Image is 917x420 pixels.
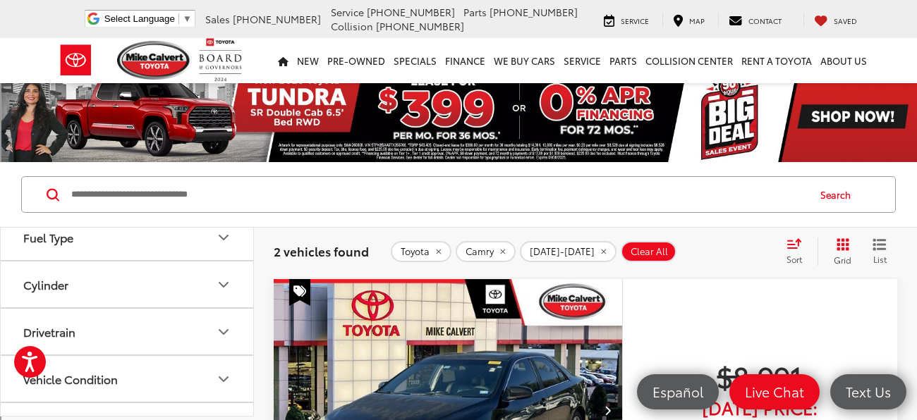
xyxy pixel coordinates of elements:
[662,13,715,27] a: Map
[631,246,668,257] span: Clear All
[621,241,676,262] button: Clear All
[6,82,911,94] div: Rename
[49,37,102,83] img: Toyota
[1,309,255,354] button: DrivetrainDrivetrain
[178,13,179,24] span: ​
[463,5,487,19] span: Parts
[215,276,232,293] div: Cylinder
[816,38,871,83] a: About Us
[6,44,911,56] div: Delete
[830,374,906,409] a: Text Us
[289,279,310,306] span: Special
[605,38,641,83] a: Parts
[331,19,373,33] span: Collision
[737,38,816,83] a: Rent a Toyota
[6,56,911,69] div: Options
[490,38,559,83] a: WE BUY CARS
[331,5,364,19] span: Service
[23,278,68,291] div: Cylinder
[6,69,911,82] div: Sign out
[401,246,430,257] span: Toyota
[117,41,192,80] img: Mike Calvert Toyota
[839,383,898,400] span: Text Us
[787,253,802,265] span: Sort
[834,254,851,266] span: Grid
[520,241,617,262] button: remove 2012-2018
[6,18,911,31] div: Sort New > Old
[6,6,911,18] div: Sort A > Z
[779,237,818,266] button: Select sort value
[391,241,451,262] button: remove Toyota
[323,38,389,83] a: Pre-Owned
[803,13,868,27] a: My Saved Vehicles
[689,16,705,26] span: Map
[818,237,862,266] button: Grid View
[748,16,782,26] span: Contact
[490,5,578,19] span: [PHONE_NUMBER]
[807,177,871,212] button: Search
[23,230,73,244] div: Fuel Type
[593,13,660,27] a: Service
[645,383,710,400] span: Español
[104,13,192,24] a: Select Language​
[641,38,737,83] a: Collision Center
[274,38,293,83] a: Home
[205,12,230,26] span: Sales
[559,38,605,83] a: Service
[729,374,820,409] a: Live Chat
[183,13,192,24] span: ▼
[274,242,369,259] span: 2 vehicles found
[367,5,455,19] span: [PHONE_NUMBER]
[1,261,255,307] button: CylinderCylinder
[6,94,911,107] div: Move To ...
[6,31,911,44] div: Move To ...
[233,12,321,26] span: [PHONE_NUMBER]
[718,13,792,27] a: Contact
[23,325,75,338] div: Drivetrain
[1,356,255,402] button: Vehicle ConditionVehicle Condition
[530,246,595,257] span: [DATE]-[DATE]
[738,383,811,400] span: Live Chat
[466,246,494,257] span: Camry
[376,19,464,33] span: [PHONE_NUMBER]
[441,38,490,83] a: Finance
[215,229,232,246] div: Fuel Type
[215,371,232,388] div: Vehicle Condition
[389,38,441,83] a: Specials
[621,16,649,26] span: Service
[23,372,118,385] div: Vehicle Condition
[873,253,887,265] span: List
[70,178,807,211] input: Search by Make, Model, or Keyword
[456,241,516,262] button: remove Camry
[1,214,255,260] button: Fuel TypeFuel Type
[293,38,323,83] a: New
[834,16,857,26] span: Saved
[215,323,232,340] div: Drivetrain
[637,374,719,409] a: Español
[862,237,897,266] button: List View
[104,13,175,24] span: Select Language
